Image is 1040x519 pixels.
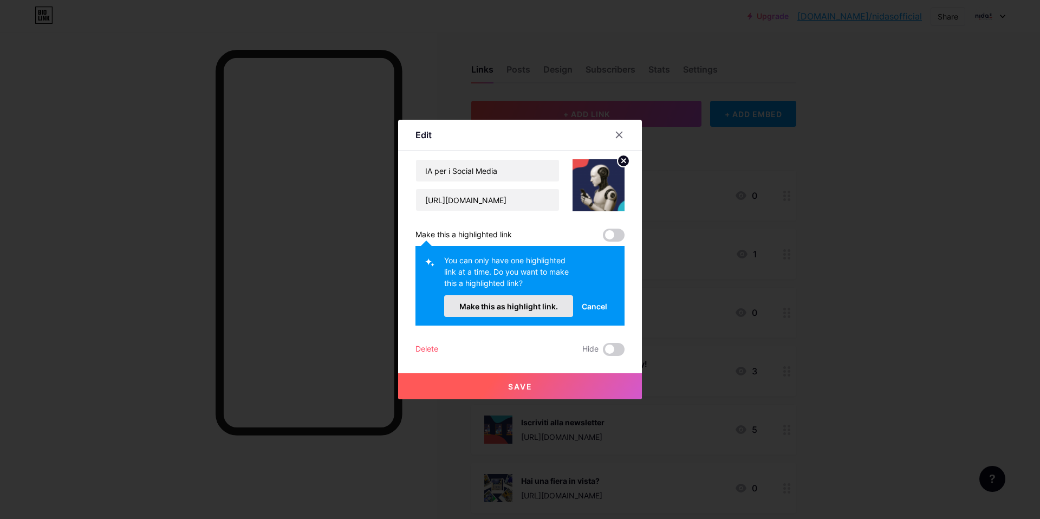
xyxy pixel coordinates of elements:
[573,295,616,317] button: Cancel
[398,373,642,399] button: Save
[582,343,599,356] span: Hide
[415,229,512,242] div: Make this a highlighted link
[415,343,438,356] div: Delete
[582,301,607,312] span: Cancel
[444,295,573,317] button: Make this as highlight link.
[508,382,532,391] span: Save
[444,255,573,295] div: You can only have one highlighted link at a time. Do you want to make this a highlighted link?
[416,189,559,211] input: URL
[459,302,558,311] span: Make this as highlight link.
[416,160,559,181] input: Title
[573,159,625,211] img: link_thumbnail
[415,128,432,141] div: Edit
